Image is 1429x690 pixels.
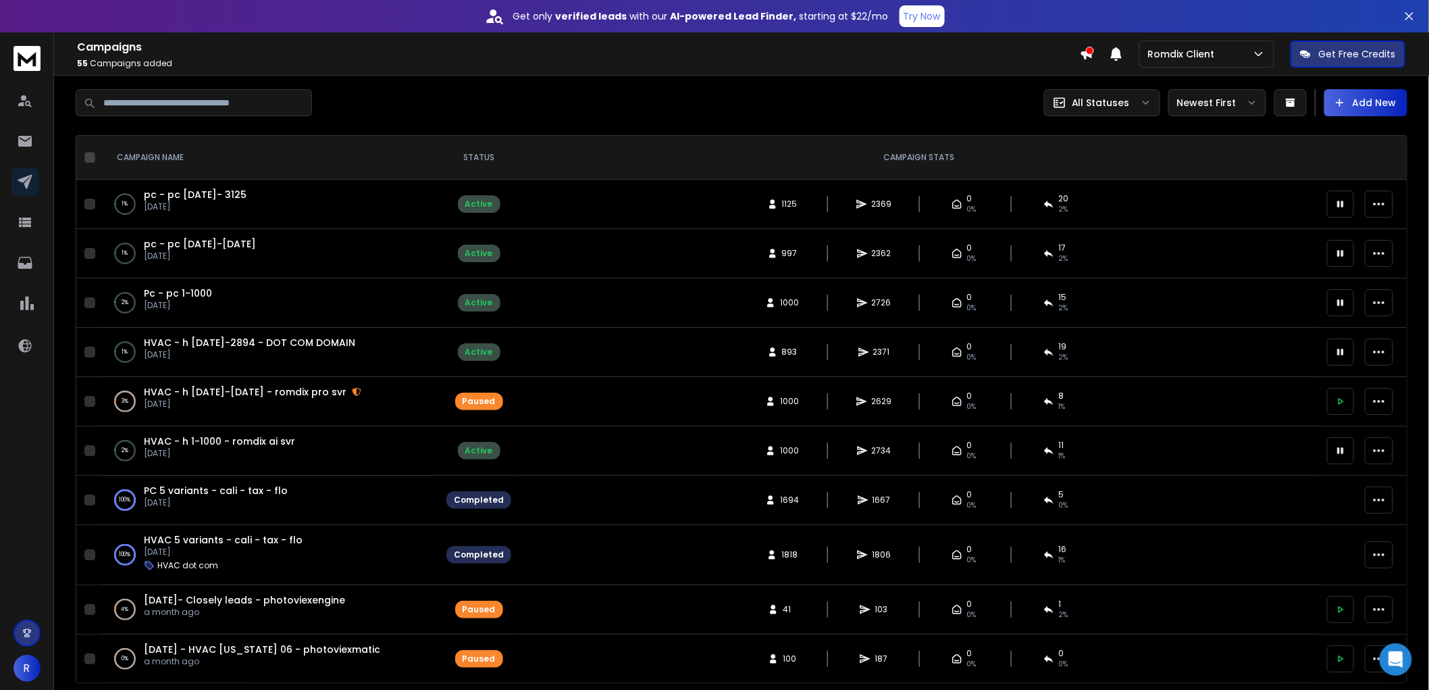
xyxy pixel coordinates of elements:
p: Get only with our starting at $22/mo [513,9,889,23]
p: All Statuses [1072,96,1130,109]
span: 0 % [1058,659,1068,670]
p: 2 % [122,444,128,458]
span: 0% [966,204,976,215]
p: [DATE] [144,547,303,558]
span: 0% [966,500,976,511]
span: 0 [1058,648,1064,659]
p: a month ago [144,656,380,667]
a: [DATE] - HVAC [US_STATE] 06 - photoviexmatic [144,643,380,656]
p: Romdix Client [1148,47,1220,61]
p: 100 % [120,548,131,562]
span: 0 [966,391,972,401]
button: R [14,655,41,682]
p: Get Free Credits [1319,47,1396,61]
a: HVAC - h 1-1000 - romdix ai svr [144,435,295,448]
img: logo [14,46,41,71]
span: 2 % [1058,303,1068,314]
img: tab_keywords_by_traffic_grey.svg [134,78,145,89]
button: Newest First [1168,89,1266,116]
span: 100 [783,654,796,664]
span: 20 [1058,193,1068,204]
img: logo_orange.svg [22,22,32,32]
div: Keywords by Traffic [149,80,228,89]
img: website_grey.svg [22,35,32,46]
a: HVAC - h [DATE]-[DATE] - romdix pro svr [144,385,346,399]
span: 0 [966,440,972,451]
span: 2734 [872,445,891,456]
button: Try Now [900,5,945,27]
button: Add New [1324,89,1407,116]
span: 0% [966,303,976,314]
p: 1 % [122,247,128,260]
p: 1 % [122,345,128,359]
span: 0% [966,610,976,620]
p: Campaigns added [77,58,1080,69]
p: 0 % [122,652,128,666]
td: 1%pc - pc [DATE]- 3125[DATE] [101,180,438,229]
div: Completed [454,549,504,560]
span: 2362 [872,248,891,259]
span: 1 % [1058,401,1065,412]
p: 100 % [120,493,131,507]
strong: verified leads [556,9,627,23]
span: 0% [966,555,976,566]
span: 0 [966,193,972,204]
div: Paused [463,396,496,407]
span: 17 [1058,243,1066,253]
span: 0 % [1058,500,1068,511]
button: Get Free Credits [1291,41,1405,68]
span: 893 [782,347,798,358]
span: 1 % [1058,451,1065,462]
th: CAMPAIGN STATS [519,136,1319,180]
p: [DATE] [144,201,246,212]
div: Active [465,199,493,210]
div: Active [465,445,493,456]
p: a month ago [144,607,345,618]
p: [DATE] [144,448,295,459]
span: 1806 [872,549,891,560]
span: 1818 [781,549,798,560]
p: [DATE] [144,349,355,360]
a: [DATE]- Closely leads - photoviexengine [144,593,345,607]
span: 2 % [1058,253,1068,264]
span: 2629 [871,396,891,407]
span: 19 [1058,341,1066,352]
a: Pc - pc 1-1000 [144,287,212,300]
span: 1000 [780,396,799,407]
a: HVAC - h [DATE]-2894 - DOT COM DOMAIN [144,336,355,349]
span: 997 [782,248,798,259]
span: 2371 [873,347,890,358]
span: 103 [875,604,888,615]
span: 1694 [780,495,799,506]
span: 0 [966,544,972,555]
td: 1%HVAC - h [DATE]-2894 - DOT COM DOMAIN[DATE] [101,328,438,377]
span: 15 [1058,292,1066,303]
span: 1 [1058,599,1061,610]
span: 1667 [873,495,891,506]
div: Active [465,347,493,358]
span: 11 [1058,440,1064,451]
span: 0 [966,599,972,610]
span: 0% [966,253,976,264]
span: 8 [1058,391,1064,401]
p: [DATE] [144,399,361,410]
p: Try Now [904,9,941,23]
a: HVAC 5 variants - cali - tax - flo [144,533,303,547]
span: 0 [966,292,972,303]
a: PC 5 variants - cali - tax - flo [144,484,288,497]
p: [DATE] [144,497,288,508]
span: 2 % [1058,352,1068,363]
a: pc - pc [DATE]- 3125 [144,188,246,201]
a: pc - pc [DATE]-[DATE] [144,237,256,251]
span: 0% [966,451,976,462]
div: Domain Overview [51,80,121,89]
span: 2 % [1058,610,1068,620]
